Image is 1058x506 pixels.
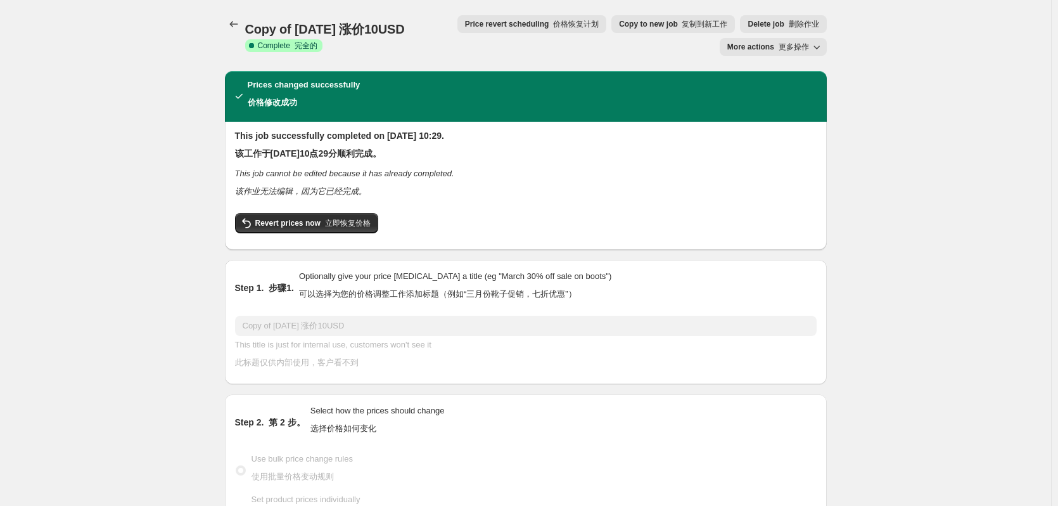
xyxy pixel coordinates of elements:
[252,454,353,481] span: Use bulk price change rules
[235,186,367,196] font: 该作业无法编辑，因为它已经完成。
[310,405,445,440] p: Select how the prices should change
[235,358,359,367] font: 此标题仅供内部使用，客户看不到
[248,98,297,107] font: 价格修改成功
[465,19,599,29] span: Price revert scheduling
[225,15,243,33] button: Price change jobs
[325,219,371,228] font: 立即恢复价格
[235,340,431,367] span: This title is just for internal use, customers won't see it
[269,283,294,293] font: 步骤1.
[310,424,376,433] font: 选择价格如何变化
[258,41,317,51] span: Complete
[299,289,577,299] font: 可以选择为您的价格调整工作添加标题（例如“三月份靴子促销，七折优惠”）
[779,42,809,51] font: 更多操作
[619,19,727,29] span: Copy to new job
[235,129,817,165] h2: This job successfully completed on [DATE] 10:29.
[553,20,599,29] font: 价格恢复计划
[299,270,611,306] p: Optionally give your price [MEDICAL_DATA] a title (eg "March 30% off sale on boots")
[740,15,826,33] button: Delete job 删除作业
[269,417,305,427] font: 第 2 步。
[235,148,382,159] font: 该工作于[DATE]10点29分顺利完成。
[457,15,606,33] button: Price revert scheduling 价格恢复计划
[235,169,454,196] i: This job cannot be edited because it has already completed.
[748,19,819,29] span: Delete job
[720,38,827,56] button: More actions 更多操作
[727,42,809,52] span: More actions
[789,20,819,29] font: 删除作业
[252,472,334,481] font: 使用批量价格变动规则
[245,22,405,36] span: Copy of [DATE] 涨价10USD
[682,20,727,29] font: 复制到新工作
[611,15,735,33] button: Copy to new job 复制到新工作
[235,282,294,294] h2: Step 1.
[235,213,378,233] button: Revert prices now 立即恢复价格
[248,79,360,114] h2: Prices changed successfully
[255,218,371,228] span: Revert prices now
[295,41,317,50] font: 完全的
[235,316,817,336] input: 30% off holiday sale
[235,416,305,429] h2: Step 2.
